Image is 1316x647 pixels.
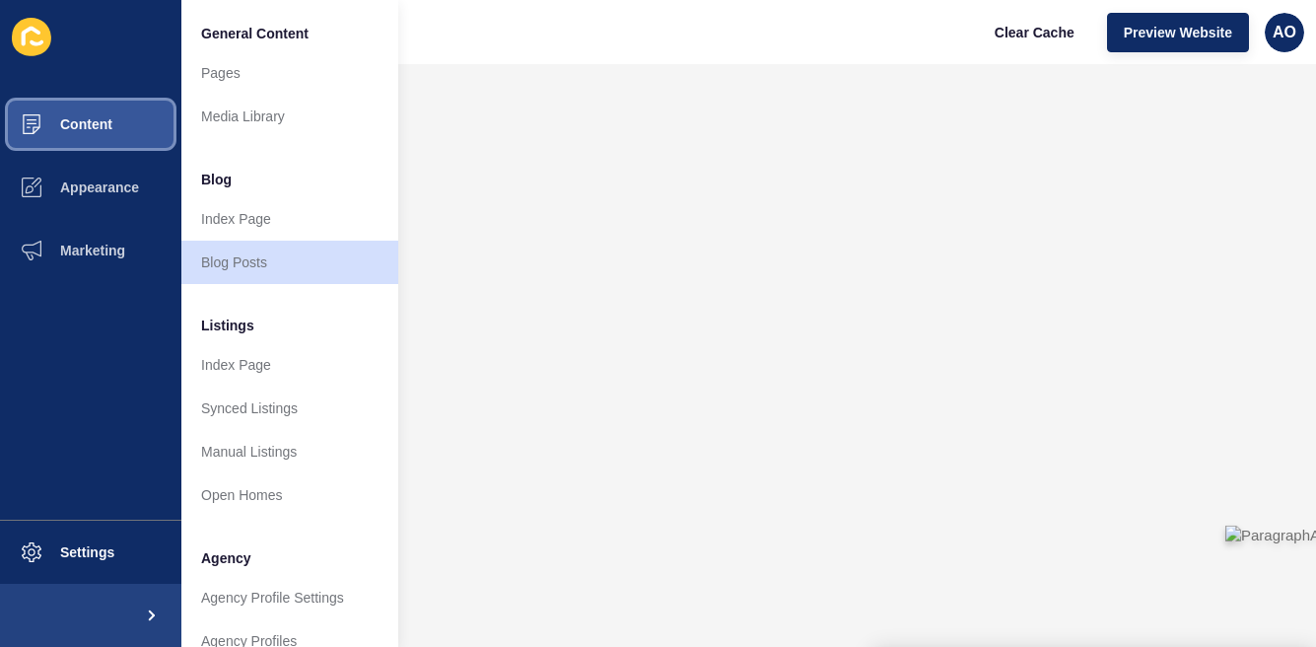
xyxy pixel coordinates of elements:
span: General Content [201,24,309,43]
a: Synced Listings [181,387,398,430]
span: Agency [201,548,251,568]
a: Index Page [181,343,398,387]
button: Preview Website [1107,13,1249,52]
a: Pages [181,51,398,95]
span: Listings [201,316,254,335]
span: Blog [201,170,232,189]
span: Preview Website [1124,23,1232,42]
a: Index Page [181,197,398,241]
span: Clear Cache [995,23,1074,42]
button: Clear Cache [978,13,1091,52]
a: Blog Posts [181,241,398,284]
a: Manual Listings [181,430,398,473]
a: Media Library [181,95,398,138]
span: AO [1273,23,1296,42]
a: Open Homes [181,473,398,517]
a: Agency Profile Settings [181,576,398,619]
